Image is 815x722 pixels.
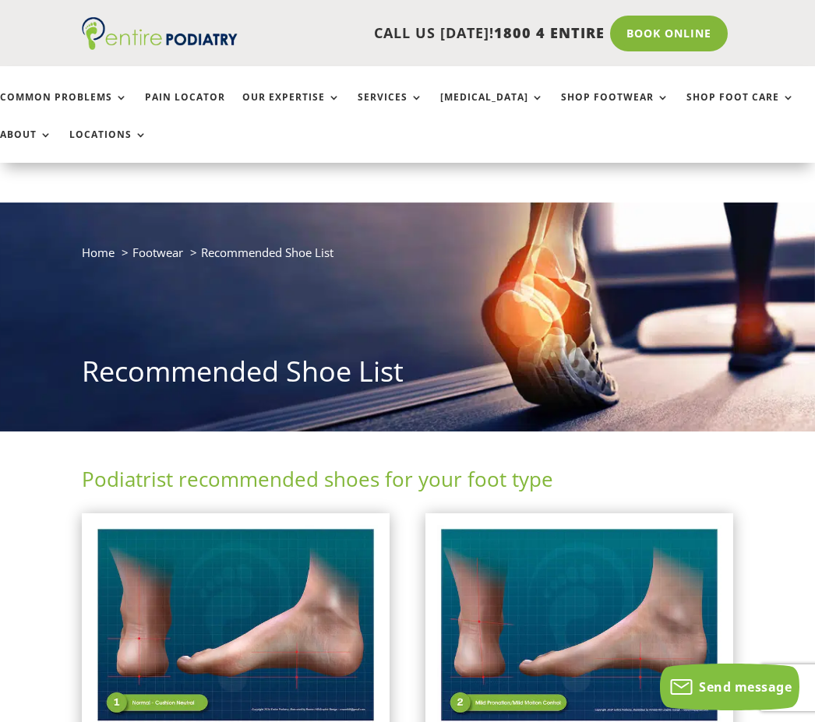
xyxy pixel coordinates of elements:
[82,242,734,274] nav: breadcrumb
[201,245,333,260] span: Recommended Shoe List
[82,352,734,399] h1: Recommended Shoe List
[494,23,605,42] span: 1800 4 ENTIRE
[132,245,183,260] a: Footwear
[660,664,799,710] button: Send message
[699,678,792,696] span: Send message
[242,92,340,125] a: Our Expertise
[686,92,795,125] a: Shop Foot Care
[145,92,225,125] a: Pain Locator
[82,37,238,53] a: Entire Podiatry
[358,92,423,125] a: Services
[82,465,734,501] h2: Podiatrist recommended shoes for your foot type
[610,16,728,51] a: Book Online
[69,129,147,163] a: Locations
[561,92,669,125] a: Shop Footwear
[82,17,238,50] img: logo (1)
[238,23,605,44] p: CALL US [DATE]!
[82,245,115,260] a: Home
[440,92,544,125] a: [MEDICAL_DATA]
